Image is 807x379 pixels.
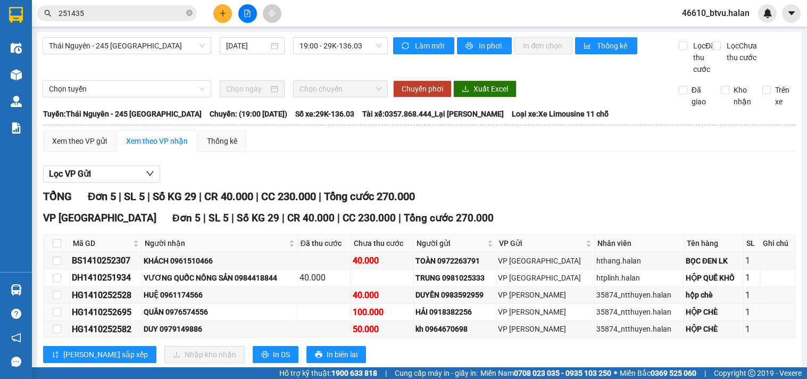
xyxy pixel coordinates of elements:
span: Thống kê [597,40,629,52]
div: BỌC ĐEN LK [686,255,742,267]
button: aim [263,4,281,23]
span: Cung cấp máy in - giấy in: [395,367,478,379]
span: printer [465,42,475,51]
span: ⚪️ [614,371,617,375]
span: Loại xe: Xe Limousine 11 chỗ [512,108,609,120]
strong: 0369 525 060 [651,369,696,377]
span: SL 5 [209,212,229,224]
td: VP Định Hóa [496,269,595,286]
div: HỘP QUẾ KHÔ [686,272,742,284]
span: question-circle [11,309,21,319]
span: sync [402,42,411,51]
span: notification [11,333,21,343]
span: plus [219,10,227,17]
span: printer [261,351,269,359]
div: hthang.halan [596,255,682,267]
div: Xem theo VP gửi [52,135,107,147]
div: htplinh.halan [596,272,682,284]
div: DH1410251934 [72,271,140,284]
div: DUY 0979149886 [144,323,296,335]
div: BS1410252307 [72,254,140,267]
span: Xuất Excel [473,83,508,95]
span: Người nhận [145,237,287,249]
button: downloadXuất Excel [453,80,517,97]
div: VP [GEOGRAPHIC_DATA] [498,272,593,284]
div: VƯƠNG QUỐC NÔNG SẢN 0984418844 [144,272,296,284]
span: sort-ascending [52,351,59,359]
div: HỘP CHÈ [686,306,742,318]
button: In đơn chọn [514,37,572,54]
span: In phơi [479,40,503,52]
button: printerIn biên lai [306,346,366,363]
div: 50.000 [353,323,412,336]
span: SL 5 [124,190,145,203]
span: Làm mới [415,40,446,52]
div: 1 [745,289,758,302]
span: 19:00 - 29K-136.03 [299,38,381,54]
button: Lọc VP Gửi [43,166,160,183]
span: | [319,190,321,203]
div: 35874_ntthuyen.halan [596,289,682,301]
div: 1 [745,306,758,319]
span: Trên xe [771,84,796,108]
td: VP Hoàng Gia [496,304,595,321]
th: Tên hàng [684,235,744,252]
div: QUÂN 0976574556 [144,306,296,318]
span: | [337,212,340,224]
span: CR 40.000 [204,190,253,203]
span: close-circle [186,9,193,19]
div: VP [PERSON_NAME] [498,323,593,335]
span: Hỗ trợ kỹ thuật: [279,367,377,379]
span: file-add [244,10,251,17]
div: TRUNG 0981025333 [415,272,494,284]
span: Kho nhận [729,84,755,108]
span: Mã GD [73,237,131,249]
b: Tuyến: Thái Nguyên - 245 [GEOGRAPHIC_DATA] [43,110,202,118]
span: Tài xế: 0357.868.444_Lại [PERSON_NAME] [362,108,504,120]
span: | [231,212,234,224]
div: VP [PERSON_NAME] [498,289,593,301]
span: Số KG 29 [153,190,196,203]
span: | [385,367,387,379]
span: download [462,85,469,94]
div: HG1410252582 [72,323,140,336]
img: warehouse-icon [11,69,22,80]
span: | [119,190,121,203]
td: BS1410252307 [70,252,142,269]
div: kh 0964670698 [415,323,494,335]
span: Chọn tuyến [49,81,205,97]
th: Đã thu cước [298,235,351,252]
button: printerIn phơi [457,37,512,54]
img: warehouse-icon [11,96,22,107]
div: 1 [745,271,758,284]
span: down [146,169,154,178]
th: Chưa thu cước [351,235,414,252]
span: [PERSON_NAME] sắp xếp [63,349,148,360]
button: sort-ascending[PERSON_NAME] sắp xếp [43,346,156,363]
th: SL [744,235,760,252]
div: KHÁCH 0961510466 [144,255,296,267]
img: solution-icon [11,122,22,134]
span: Số KG 29 [237,212,279,224]
div: 35874_ntthuyen.halan [596,306,682,318]
div: HG1410252528 [72,289,140,302]
td: VP Hoàng Gia [496,321,595,338]
button: bar-chartThống kê [575,37,637,54]
span: Đơn 5 [88,190,116,203]
span: CC 230.000 [343,212,396,224]
span: CC 230.000 [261,190,316,203]
button: plus [213,4,232,23]
span: Người gửi [417,237,485,249]
span: Miền Bắc [620,367,696,379]
td: HG1410252582 [70,321,142,338]
span: CR 40.000 [287,212,335,224]
div: Thống kê [207,135,237,147]
span: Lọc Đã thu cước [689,40,717,75]
strong: 1900 633 818 [331,369,377,377]
img: warehouse-icon [11,284,22,295]
input: Chọn ngày [226,83,269,95]
div: 1 [745,323,758,336]
td: HG1410252695 [70,304,142,321]
div: HỘP CHÈ [686,323,742,335]
span: Thái Nguyên - 245 Quang Trung [49,38,205,54]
